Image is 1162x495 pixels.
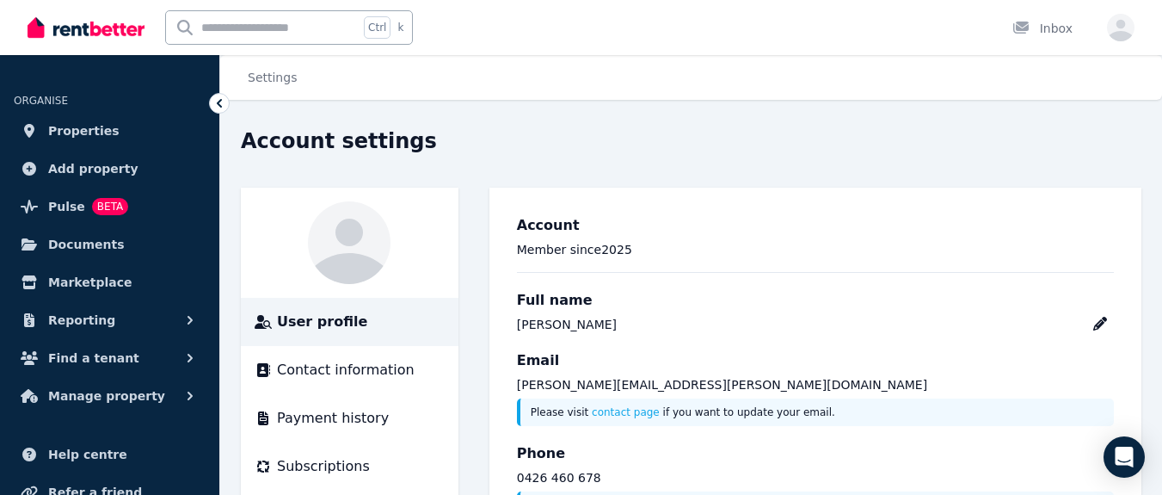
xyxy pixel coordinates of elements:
[220,55,317,100] nav: Breadcrumb
[531,405,1104,419] p: Please visit if you want to update your email.
[517,350,1114,371] h3: Email
[48,196,85,217] span: Pulse
[14,265,206,300] a: Marketplace
[48,158,138,179] span: Add property
[14,227,206,262] a: Documents
[14,437,206,472] a: Help centre
[277,456,370,477] span: Subscriptions
[255,456,445,477] a: Subscriptions
[1012,20,1073,37] div: Inbox
[277,408,389,429] span: Payment history
[48,234,125,255] span: Documents
[517,241,1114,258] p: Member since 2025
[517,469,1114,486] p: 0426 460 678
[48,444,127,465] span: Help centre
[364,16,390,39] span: Ctrl
[48,310,115,331] span: Reporting
[517,316,617,333] div: [PERSON_NAME]
[255,408,445,429] a: Payment history
[48,348,139,368] span: Find a tenant
[48,121,120,141] span: Properties
[1104,436,1145,478] div: Open Intercom Messenger
[517,443,1114,464] h3: Phone
[517,215,1114,236] h3: Account
[48,272,132,293] span: Marketplace
[48,386,165,406] span: Manage property
[592,406,660,418] a: contact page
[14,189,206,224] a: PulseBETA
[277,360,415,381] span: Contact information
[277,312,367,332] span: User profile
[255,312,445,332] a: User profile
[92,198,128,215] span: BETA
[14,152,206,186] a: Add property
[14,114,206,148] a: Properties
[517,290,1114,311] h3: Full name
[517,376,1114,393] p: [PERSON_NAME][EMAIL_ADDRESS][PERSON_NAME][DOMAIN_NAME]
[241,127,437,155] h1: Account settings
[14,341,206,375] button: Find a tenant
[28,15,144,40] img: RentBetter
[397,21,403,34] span: k
[14,379,206,413] button: Manage property
[14,95,68,107] span: ORGANISE
[255,360,445,381] a: Contact information
[14,303,206,337] button: Reporting
[248,71,297,84] a: Settings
